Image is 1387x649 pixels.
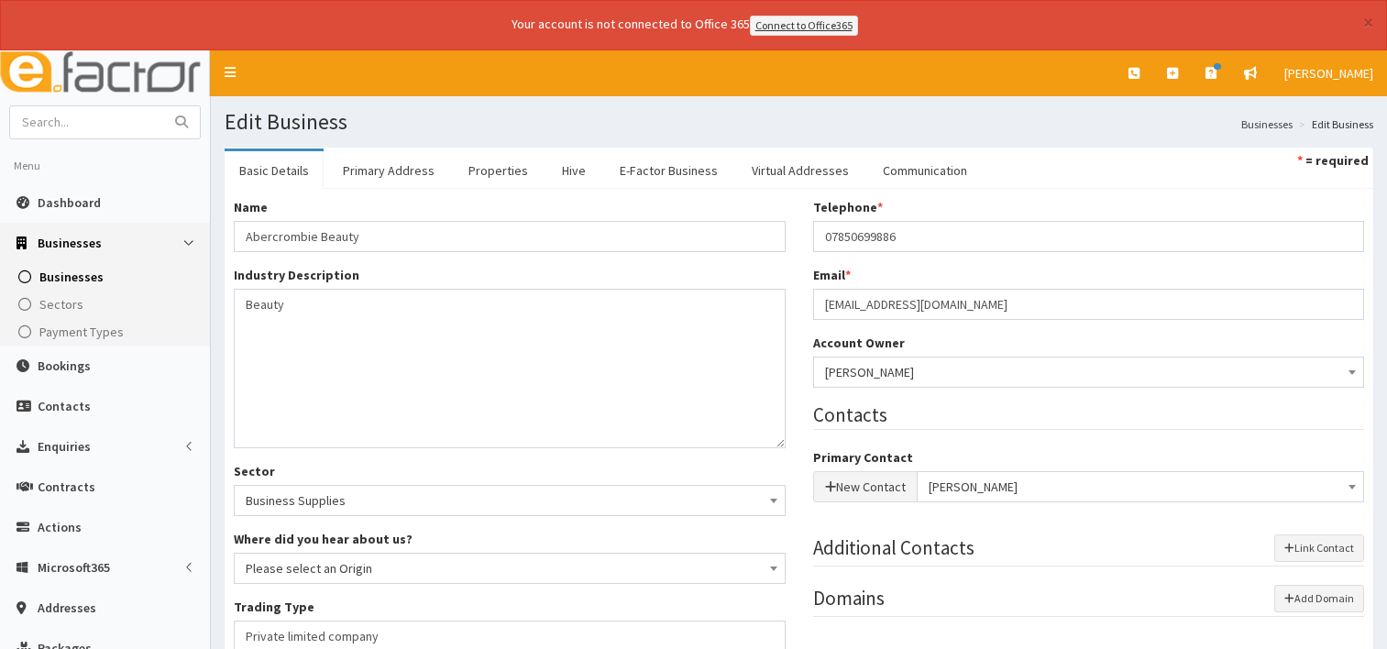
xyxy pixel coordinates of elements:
[737,151,864,190] a: Virtual Addresses
[246,555,774,581] span: Please select an Origin
[39,324,124,340] span: Payment Types
[38,519,82,535] span: Actions
[38,438,91,455] span: Enquiries
[38,478,95,495] span: Contracts
[1294,116,1373,132] li: Edit Business
[234,289,786,448] textarea: Beauty
[5,318,210,346] a: Payment Types
[234,598,314,616] label: Trading Type
[225,110,1373,134] h1: Edit Business
[813,471,918,502] button: New Contact
[328,151,449,190] a: Primary Address
[1363,13,1373,32] button: ×
[234,530,413,548] label: Where did you hear about us?
[1274,585,1364,612] button: Add Domain
[750,16,858,36] a: Connect to Office365
[813,334,905,352] label: Account Owner
[38,194,101,211] span: Dashboard
[234,485,786,516] span: Business Supplies
[917,471,1365,502] span: Olivia Humphries
[5,291,210,318] a: Sectors
[5,263,210,291] a: Businesses
[1271,50,1387,96] a: [PERSON_NAME]
[39,296,83,313] span: Sectors
[234,462,275,480] label: Sector
[234,198,268,216] label: Name
[1305,152,1369,169] strong: = required
[234,553,786,584] span: Please select an Origin
[38,559,110,576] span: Microsoft365
[38,235,102,251] span: Businesses
[825,359,1353,385] span: Jessica Carrington
[813,401,1365,430] legend: Contacts
[1241,116,1293,132] a: Businesses
[454,151,543,190] a: Properties
[868,151,982,190] a: Communication
[149,15,1221,36] div: Your account is not connected to Office 365
[813,357,1365,388] span: Jessica Carrington
[813,448,913,467] label: Primary Contact
[547,151,600,190] a: Hive
[38,599,96,616] span: Addresses
[1274,534,1364,562] button: Link Contact
[813,266,851,284] label: Email
[234,266,359,284] label: Industry Description
[1284,65,1373,82] span: [PERSON_NAME]
[813,534,1365,566] legend: Additional Contacts
[246,488,774,513] span: Business Supplies
[813,585,1365,617] legend: Domains
[813,198,883,216] label: Telephone
[225,151,324,190] a: Basic Details
[38,357,91,374] span: Bookings
[929,474,1353,500] span: Olivia Humphries
[38,398,91,414] span: Contacts
[39,269,104,285] span: Businesses
[10,106,164,138] input: Search...
[605,151,732,190] a: E-Factor Business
